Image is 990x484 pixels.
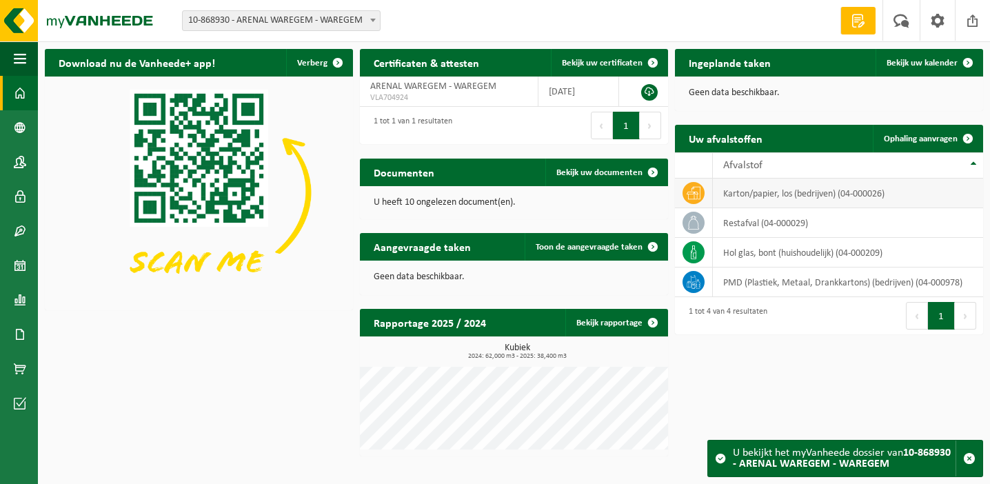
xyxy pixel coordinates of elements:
[723,160,762,171] span: Afvalstof
[536,243,643,252] span: Toon de aangevraagde taken
[367,353,668,360] span: 2024: 62,000 m3 - 2025: 38,400 m3
[370,92,527,103] span: VLA704924
[928,302,955,330] button: 1
[297,59,327,68] span: Verberg
[675,125,776,152] h2: Uw afvalstoffen
[370,81,496,92] span: ARENAL WAREGEM - WAREGEM
[525,233,667,261] a: Toon de aangevraagde taken
[45,77,353,307] img: Download de VHEPlus App
[873,125,982,152] a: Ophaling aanvragen
[887,59,958,68] span: Bekijk uw kalender
[367,110,452,141] div: 1 tot 1 van 1 resultaten
[367,343,668,360] h3: Kubiek
[360,233,485,260] h2: Aangevraagde taken
[713,268,983,297] td: PMD (Plastiek, Metaal, Drankkartons) (bedrijven) (04-000978)
[545,159,667,186] a: Bekijk uw documenten
[565,309,667,336] a: Bekijk rapportage
[360,49,493,76] h2: Certificaten & attesten
[556,168,643,177] span: Bekijk uw documenten
[713,238,983,268] td: hol glas, bont (huishoudelijk) (04-000209)
[538,77,619,107] td: [DATE]
[675,49,785,76] h2: Ingeplande taken
[551,49,667,77] a: Bekijk uw certificaten
[713,179,983,208] td: karton/papier, los (bedrijven) (04-000026)
[689,88,969,98] p: Geen data beschikbaar.
[182,10,381,31] span: 10-868930 - ARENAL WAREGEM - WAREGEM
[183,11,380,30] span: 10-868930 - ARENAL WAREGEM - WAREGEM
[360,309,500,336] h2: Rapportage 2025 / 2024
[286,49,352,77] button: Verberg
[682,301,767,331] div: 1 tot 4 van 4 resultaten
[45,49,229,76] h2: Download nu de Vanheede+ app!
[884,134,958,143] span: Ophaling aanvragen
[360,159,448,185] h2: Documenten
[562,59,643,68] span: Bekijk uw certificaten
[374,198,654,208] p: U heeft 10 ongelezen document(en).
[613,112,640,139] button: 1
[733,447,951,470] strong: 10-868930 - ARENAL WAREGEM - WAREGEM
[591,112,613,139] button: Previous
[876,49,982,77] a: Bekijk uw kalender
[733,441,956,476] div: U bekijkt het myVanheede dossier van
[374,272,654,282] p: Geen data beschikbaar.
[640,112,661,139] button: Next
[713,208,983,238] td: restafval (04-000029)
[955,302,976,330] button: Next
[906,302,928,330] button: Previous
